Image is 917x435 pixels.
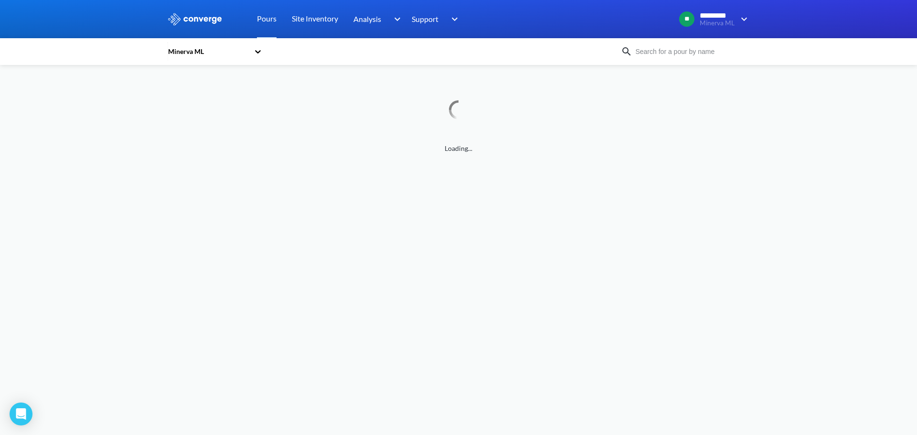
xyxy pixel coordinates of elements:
[700,20,735,27] span: Minerva ML
[388,13,403,25] img: downArrow.svg
[167,46,249,57] div: Minerva ML
[353,13,381,25] span: Analysis
[412,13,438,25] span: Support
[735,13,750,25] img: downArrow.svg
[167,13,223,25] img: logo_ewhite.svg
[10,403,32,425] div: Open Intercom Messenger
[621,46,632,57] img: icon-search.svg
[167,143,750,154] span: Loading...
[632,46,748,57] input: Search for a pour by name
[445,13,460,25] img: downArrow.svg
